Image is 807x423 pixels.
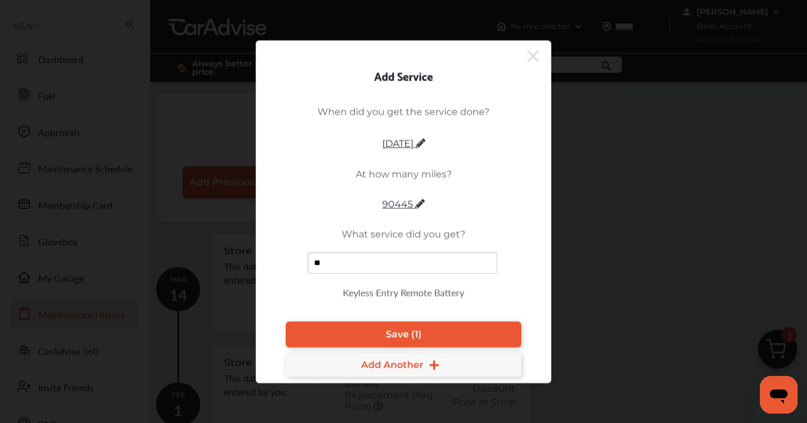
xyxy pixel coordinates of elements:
[760,376,798,414] iframe: Button to launch messaging window
[286,321,521,347] a: Save (1)
[286,353,521,377] a: Add Another
[307,282,500,302] div: Keyless Entry Remote Battery
[356,168,452,179] p: At how many miles?
[361,359,424,371] span: Add Another
[256,66,551,85] div: Add Service
[382,198,425,209] span: 90445
[342,228,465,239] p: What service did you get?
[382,138,425,149] span: [DATE]
[317,106,490,117] p: When did you get the service done?
[386,329,422,340] span: Save (1)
